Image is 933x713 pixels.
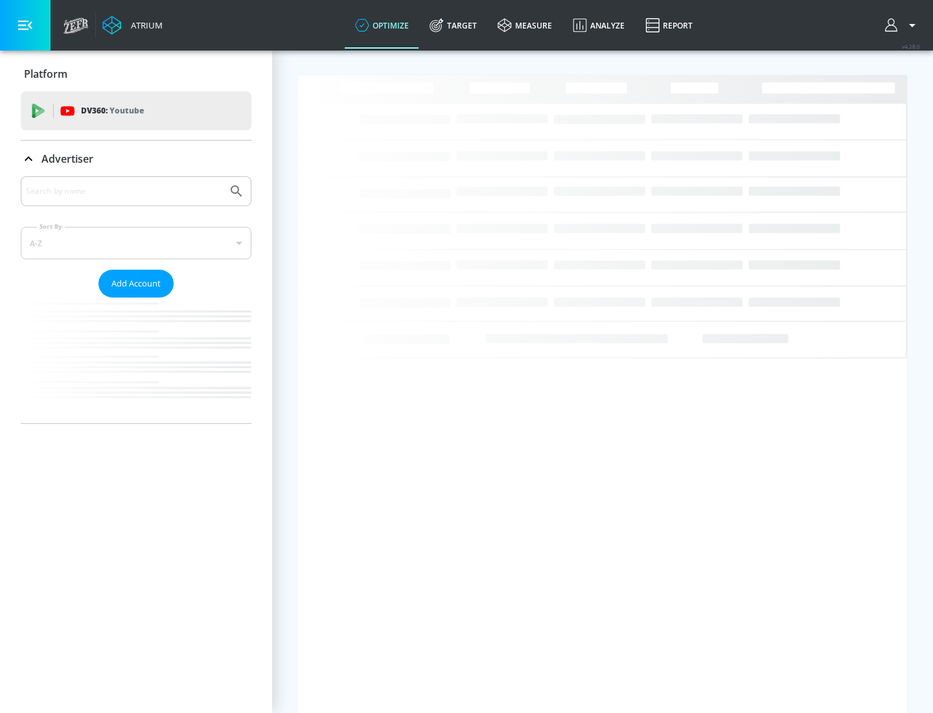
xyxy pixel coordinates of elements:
p: Advertiser [41,152,93,166]
p: DV360: [81,104,144,118]
a: Atrium [102,16,163,35]
a: optimize [345,2,419,49]
div: Advertiser [21,176,251,423]
div: Platform [21,56,251,92]
a: Analyze [562,2,635,49]
span: Add Account [111,276,161,291]
a: measure [487,2,562,49]
button: Add Account [98,270,174,298]
div: A-Z [21,227,251,259]
div: Advertiser [21,141,251,177]
a: Report [635,2,703,49]
p: Platform [24,67,67,81]
span: v 4.28.0 [902,43,920,50]
nav: list of Advertiser [21,298,251,423]
p: Youtube [109,104,144,117]
input: Search by name [26,183,222,200]
div: DV360: Youtube [21,91,251,130]
div: Atrium [126,19,163,31]
label: Sort By [37,222,65,231]
a: Target [419,2,487,49]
